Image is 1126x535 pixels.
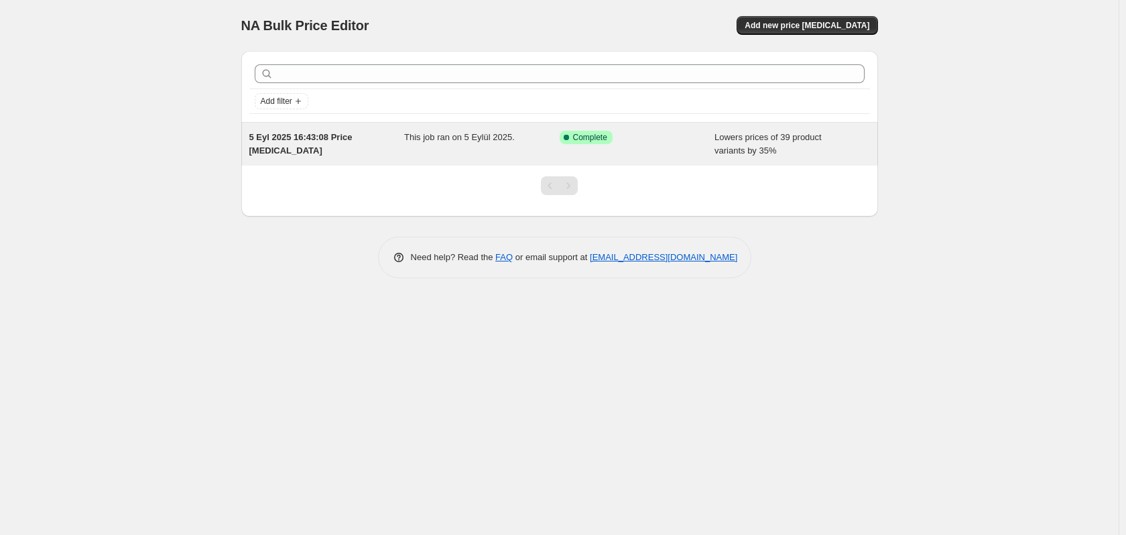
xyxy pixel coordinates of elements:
span: This job ran on 5 Eylül 2025. [404,132,515,142]
span: NA Bulk Price Editor [241,18,369,33]
button: Add new price [MEDICAL_DATA] [737,16,877,35]
nav: Pagination [541,176,578,195]
a: [EMAIL_ADDRESS][DOMAIN_NAME] [590,252,737,262]
button: Add filter [255,93,308,109]
span: Need help? Read the [411,252,496,262]
span: Lowers prices of 39 product variants by 35% [714,132,822,156]
span: Add new price [MEDICAL_DATA] [745,20,869,31]
span: Complete [573,132,607,143]
span: or email support at [513,252,590,262]
span: Add filter [261,96,292,107]
a: FAQ [495,252,513,262]
span: 5 Eyl 2025 16:43:08 Price [MEDICAL_DATA] [249,132,353,156]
